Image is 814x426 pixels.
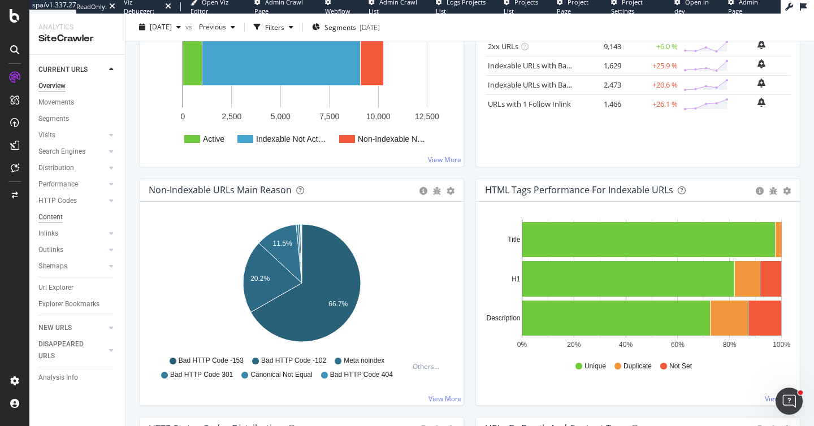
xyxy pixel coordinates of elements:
[203,134,224,144] text: Active
[433,187,441,195] div: bug
[428,394,462,403] a: View More
[149,220,454,351] svg: A chart.
[250,275,270,282] text: 20.2%
[756,187,764,195] div: circle-info
[38,244,106,256] a: Outlinks
[415,112,439,121] text: 12,500
[783,187,791,195] div: gear
[671,341,685,349] text: 60%
[413,362,444,371] div: Others...
[38,195,77,207] div: HTTP Codes
[325,7,350,15] span: Webflow
[773,341,790,349] text: 100%
[185,22,194,32] span: vs
[579,56,624,75] td: 1,629
[38,211,117,223] a: Content
[194,18,240,36] button: Previous
[488,80,611,90] a: Indexable URLs with Bad Description
[38,129,106,141] a: Visits
[261,356,326,366] span: Bad HTTP Code -102
[488,60,582,71] a: Indexable URLs with Bad H1
[179,356,244,366] span: Bad HTTP Code -153
[38,298,99,310] div: Explorer Bookmarks
[624,75,681,94] td: +20.6 %
[256,134,326,144] text: Indexable Not Act…
[488,41,518,51] a: 2xx URLs
[579,37,624,56] td: 9,143
[308,18,384,36] button: Segments[DATE]
[38,113,69,125] div: Segments
[344,356,384,366] span: Meta noindex
[38,244,63,256] div: Outlinks
[149,184,292,195] div: Non-Indexable URLs Main Reason
[38,162,74,174] div: Distribution
[38,64,106,76] a: CURRENT URLS
[38,338,106,362] a: DISAPPEARED URLS
[150,22,172,32] span: 2025 Sep. 15th
[765,394,798,403] a: View More
[619,341,633,349] text: 40%
[38,211,63,223] div: Content
[38,372,117,384] a: Analysis Info
[170,370,233,380] span: Bad HTTP Code 301
[38,260,67,272] div: Sitemaps
[38,282,73,294] div: Url Explorer
[319,112,339,121] text: 7,500
[38,338,96,362] div: DISAPPEARED URLS
[324,22,356,32] span: Segments
[38,282,117,294] a: Url Explorer
[265,22,284,32] div: Filters
[512,275,521,283] text: H1
[579,75,624,94] td: 2,473
[38,298,117,310] a: Explorer Bookmarks
[428,155,461,164] a: View More
[360,22,380,32] div: [DATE]
[579,94,624,114] td: 1,466
[328,300,348,308] text: 66.7%
[38,146,85,158] div: Search Engines
[181,112,185,121] text: 0
[38,97,74,108] div: Movements
[38,97,117,108] a: Movements
[624,362,652,371] span: Duplicate
[485,220,791,351] svg: A chart.
[757,98,765,107] div: bell-plus
[508,236,521,244] text: Title
[249,18,298,36] button: Filters
[366,112,391,121] text: 10,000
[135,18,185,36] button: [DATE]
[38,146,106,158] a: Search Engines
[419,187,427,195] div: circle-info
[486,314,520,322] text: Description
[38,322,106,334] a: NEW URLS
[38,195,106,207] a: HTTP Codes
[485,184,673,195] div: HTML Tags Performance for Indexable URLs
[447,187,454,195] div: gear
[624,37,681,56] td: +6.0 %
[76,2,107,11] div: ReadOnly:
[584,362,606,371] span: Unique
[38,260,106,272] a: Sitemaps
[38,129,55,141] div: Visits
[769,187,777,195] div: bug
[358,134,425,144] text: Non-Indexable N…
[517,341,527,349] text: 0%
[38,162,106,174] a: Distribution
[38,179,78,190] div: Performance
[757,40,765,49] div: bell-plus
[330,370,393,380] span: Bad HTTP Code 404
[38,179,106,190] a: Performance
[271,112,291,121] text: 5,000
[38,23,116,32] div: Analytics
[757,79,765,88] div: bell-plus
[757,59,765,68] div: bell-plus
[38,228,58,240] div: Inlinks
[624,94,681,114] td: +26.1 %
[776,388,803,415] iframe: Intercom live chat
[38,372,78,384] div: Analysis Info
[273,240,292,247] text: 11.5%
[38,80,117,92] a: Overview
[38,80,66,92] div: Overview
